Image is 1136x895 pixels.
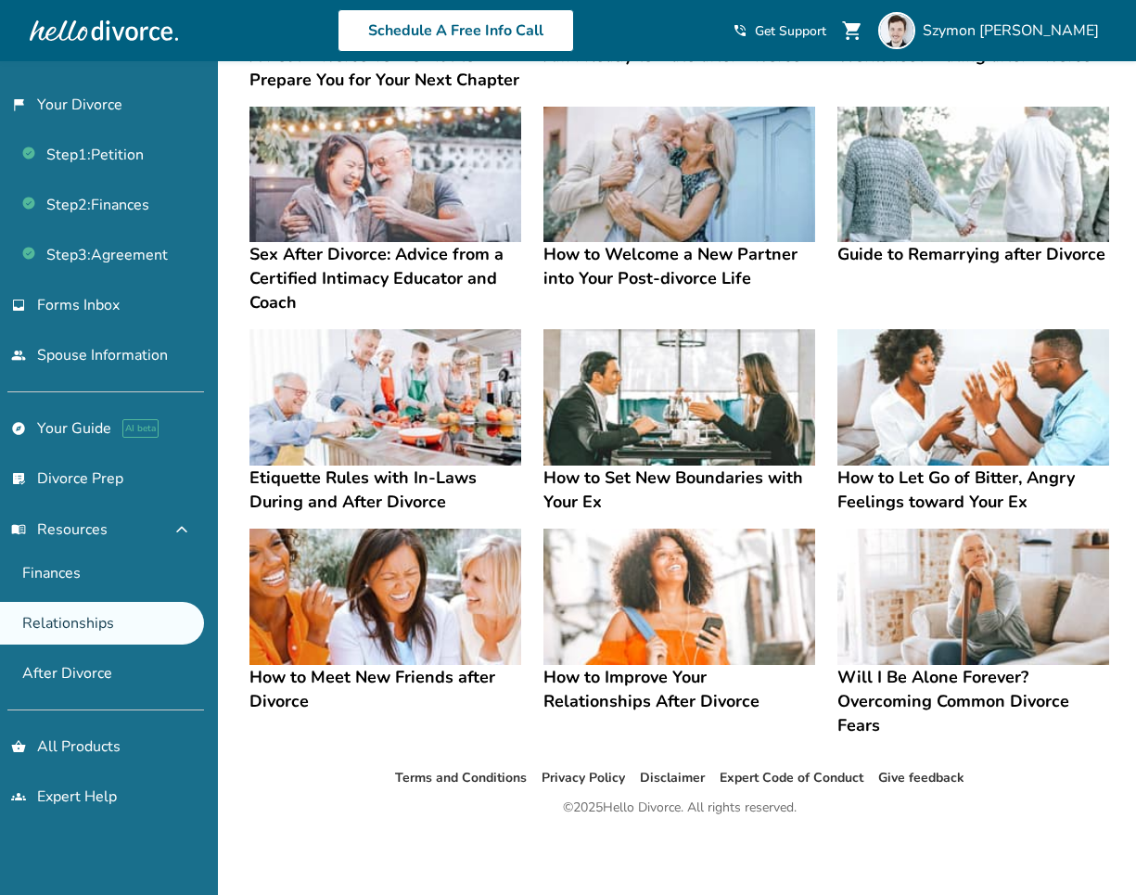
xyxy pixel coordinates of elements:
span: groups [11,789,26,804]
a: Schedule A Free Info Call [338,9,574,52]
img: Guide to Remarrying after Divorce [837,107,1109,243]
h4: Etiquette Rules with In-Laws During and After Divorce [249,466,521,514]
a: How to Welcome a New Partner into Your Post-divorce LifeHow to Welcome a New Partner into Your Po... [543,107,815,291]
h4: Will I Be Alone Forever? Overcoming Common Divorce Fears [837,665,1109,737]
span: list_alt_check [11,471,26,486]
img: How to Let Go of Bitter, Angry Feelings toward Your Ex [837,329,1109,466]
div: © 2025 Hello Divorce. All rights reserved. [563,797,797,819]
span: shopping_cart [841,19,863,42]
span: Szymon [PERSON_NAME] [923,20,1106,41]
a: Expert Code of Conduct [720,769,863,786]
span: phone_in_talk [733,23,747,38]
a: Will I Be Alone Forever? Overcoming Common Divorce FearsWill I Be Alone Forever? Overcoming Commo... [837,529,1109,737]
a: Etiquette Rules with In-Laws During and After DivorceEtiquette Rules with In-Laws During and Afte... [249,329,521,514]
img: Szymon Jakubczak [878,12,915,49]
img: How to Improve Your Relationships After Divorce [543,529,815,665]
h4: How to Set New Boundaries with Your Ex [543,466,815,514]
h4: A Post-Divorce To-Do List to Prepare You for Your Next Chapter [249,44,521,92]
a: How to Set New Boundaries with Your ExHow to Set New Boundaries with Your Ex [543,329,815,514]
img: Will I Be Alone Forever? Overcoming Common Divorce Fears [837,529,1109,665]
span: expand_less [171,518,193,541]
a: Guide to Remarrying after DivorceGuide to Remarrying after Divorce [837,107,1109,267]
img: How to Set New Boundaries with Your Ex [543,329,815,466]
img: Sex After Divorce: Advice from a Certified Intimacy Educator and Coach [249,107,521,243]
span: shopping_basket [11,739,26,754]
span: Resources [11,519,108,540]
a: phone_in_talkGet Support [733,22,826,40]
img: Etiquette Rules with In-Laws During and After Divorce [249,329,521,466]
h4: Sex After Divorce: Advice from a Certified Intimacy Educator and Coach [249,242,521,314]
span: inbox [11,298,26,313]
iframe: Chat Widget [1043,806,1136,895]
h4: How to Welcome a New Partner into Your Post-divorce Life [543,242,815,290]
h4: How to Let Go of Bitter, Angry Feelings toward Your Ex [837,466,1109,514]
h4: How to Meet New Friends after Divorce [249,665,521,713]
a: Sex After Divorce: Advice from a Certified Intimacy Educator and CoachSex After Divorce: Advice f... [249,107,521,315]
h4: Guide to Remarrying after Divorce [837,242,1109,266]
li: Disclaimer [640,767,705,789]
a: How to Improve Your Relationships After DivorceHow to Improve Your Relationships After Divorce [543,529,815,713]
span: menu_book [11,522,26,537]
a: How to Let Go of Bitter, Angry Feelings toward Your ExHow to Let Go of Bitter, Angry Feelings tow... [837,329,1109,514]
span: people [11,348,26,363]
a: Terms and Conditions [395,769,527,786]
a: Privacy Policy [542,769,625,786]
img: How to Welcome a New Partner into Your Post-divorce Life [543,107,815,243]
span: Get Support [755,22,826,40]
a: How to Meet New Friends after DivorceHow to Meet New Friends after Divorce [249,529,521,713]
span: Forms Inbox [37,295,120,315]
li: Give feedback [878,767,964,789]
span: explore [11,421,26,436]
span: flag_2 [11,97,26,112]
span: AI beta [122,419,159,438]
img: How to Meet New Friends after Divorce [249,529,521,665]
h4: How to Improve Your Relationships After Divorce [543,665,815,713]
